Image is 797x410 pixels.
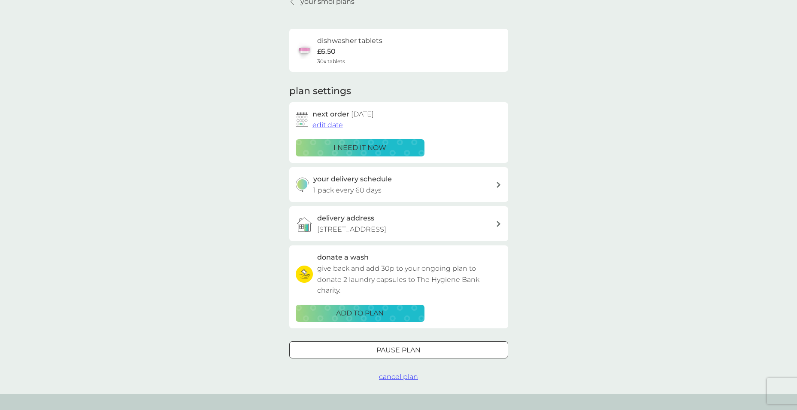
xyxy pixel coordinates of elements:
h3: delivery address [317,213,374,224]
p: i need it now [333,142,386,153]
button: cancel plan [379,371,418,382]
p: 1 pack every 60 days [313,185,382,196]
a: delivery address[STREET_ADDRESS] [289,206,508,241]
p: [STREET_ADDRESS] [317,224,386,235]
span: [DATE] [351,110,374,118]
button: your delivery schedule1 pack every 60 days [289,167,508,202]
button: i need it now [296,139,424,156]
h2: plan settings [289,85,351,98]
p: ADD TO PLAN [336,308,384,319]
h3: donate a wash [317,252,369,263]
button: edit date [312,119,343,131]
h6: dishwasher tablets [317,35,382,46]
button: ADD TO PLAN [296,305,424,322]
p: £6.50 [317,46,336,57]
img: dishwasher tablets [296,42,313,59]
span: 30x tablets [317,57,345,65]
span: edit date [312,121,343,129]
button: Pause plan [289,341,508,358]
p: give back and add 30p to your ongoing plan to donate 2 laundry capsules to The Hygiene Bank charity. [317,263,502,296]
h3: your delivery schedule [313,174,392,185]
p: Pause plan [376,345,421,356]
h2: next order [312,109,374,120]
span: cancel plan [379,373,418,381]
